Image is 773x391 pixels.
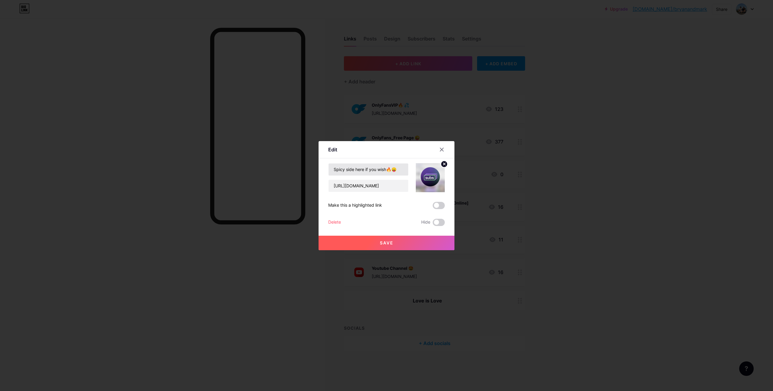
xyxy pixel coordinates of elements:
div: Edit [328,146,337,153]
div: Make this a highlighted link [328,202,382,209]
input: Title [329,163,408,176]
div: Delete [328,219,341,226]
span: Hide [421,219,430,226]
input: URL [329,180,408,192]
img: link_thumbnail [416,163,445,192]
span: Save [380,240,393,245]
button: Save [319,236,454,250]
